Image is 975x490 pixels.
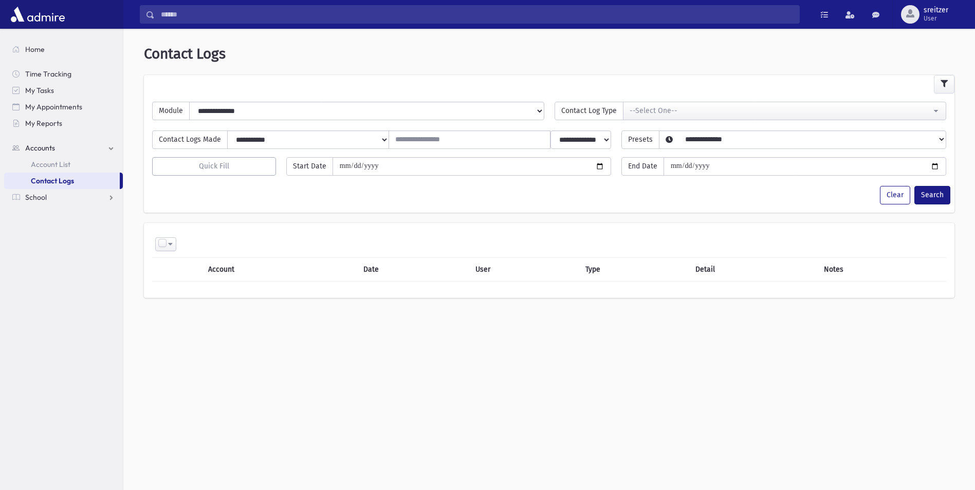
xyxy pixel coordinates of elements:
[152,102,190,120] span: Module
[25,119,62,128] span: My Reports
[621,130,659,149] span: Presets
[202,257,358,281] th: Account
[630,105,932,116] div: --Select One--
[623,102,947,120] button: --Select One--
[25,86,54,95] span: My Tasks
[689,257,818,281] th: Detail
[155,5,799,24] input: Search
[4,41,123,58] a: Home
[152,130,228,149] span: Contact Logs Made
[4,140,123,156] a: Accounts
[25,102,82,111] span: My Appointments
[144,45,226,62] span: Contact Logs
[4,82,123,99] a: My Tasks
[4,173,120,189] a: Contact Logs
[25,193,47,202] span: School
[357,257,469,281] th: Date
[880,186,910,204] button: Clear
[914,186,950,204] button: Search
[25,45,45,54] span: Home
[4,189,123,205] a: School
[818,257,946,281] th: Notes
[199,162,229,171] span: Quick Fill
[8,4,67,25] img: AdmirePro
[469,257,579,281] th: User
[579,257,689,281] th: Type
[924,6,948,14] span: sreitzer
[621,157,664,176] span: End Date
[152,157,276,176] button: Quick Fill
[4,156,123,173] a: Account List
[31,160,70,169] span: Account List
[4,66,123,82] a: Time Tracking
[25,69,71,79] span: Time Tracking
[286,157,333,176] span: Start Date
[31,176,74,185] span: Contact Logs
[4,115,123,131] a: My Reports
[924,14,948,23] span: User
[25,143,55,153] span: Accounts
[4,99,123,115] a: My Appointments
[555,102,623,120] span: Contact Log Type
